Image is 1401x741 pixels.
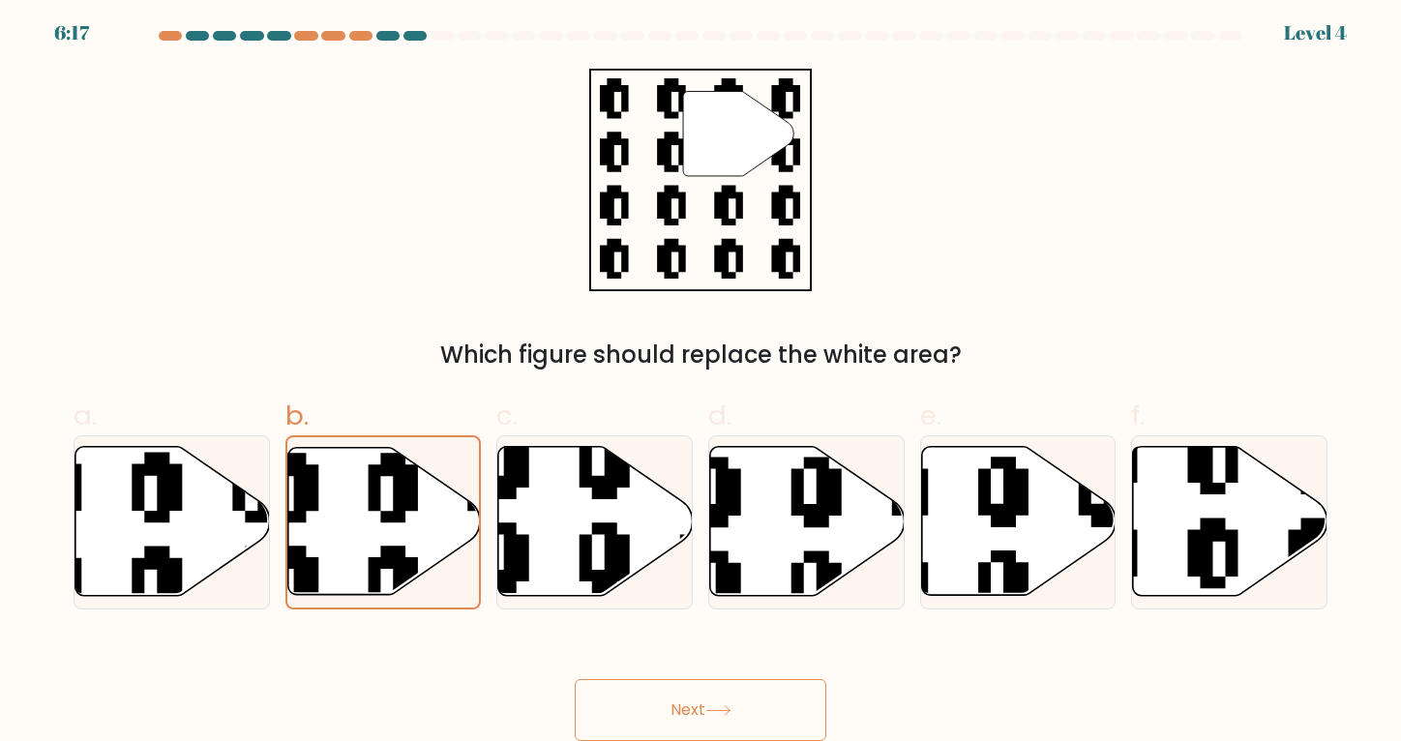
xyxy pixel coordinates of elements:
[1131,397,1145,434] span: f.
[496,397,518,434] span: c.
[1284,18,1347,47] div: Level 4
[54,18,89,47] div: 6:17
[708,397,731,434] span: d.
[85,338,1316,372] div: Which figure should replace the white area?
[920,397,941,434] span: e.
[575,679,826,741] button: Next
[683,91,793,175] g: "
[74,397,97,434] span: a.
[285,397,309,434] span: b.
